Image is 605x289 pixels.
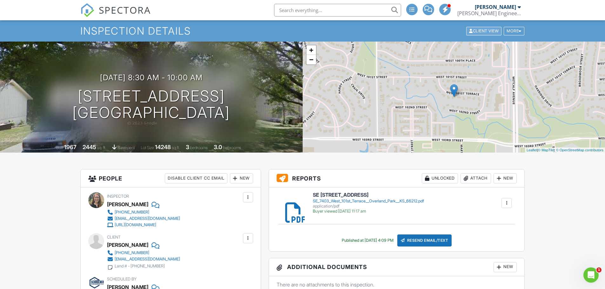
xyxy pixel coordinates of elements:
[80,3,94,17] img: The Best Home Inspection Software - Spectora
[107,222,180,228] a: [URL][DOMAIN_NAME]
[494,173,517,183] div: New
[115,222,156,227] div: [URL][DOMAIN_NAME]
[107,215,180,222] a: [EMAIL_ADDRESS][DOMAIN_NAME]
[107,209,180,215] a: [PHONE_NUMBER]
[107,194,129,199] span: Inspector
[397,234,452,246] div: Resend Email/Text
[475,4,516,10] div: [PERSON_NAME]
[527,148,537,152] a: Leaflet
[313,199,424,204] div: SE_7403_West_101st_Terrace__Overland_Park__KS_66212.pdf
[107,240,148,250] div: [PERSON_NAME]
[504,27,524,35] div: More
[313,204,424,209] div: application/pdf
[115,257,180,262] div: [EMAIL_ADDRESS][DOMAIN_NAME]
[107,256,180,262] a: [EMAIL_ADDRESS][DOMAIN_NAME]
[313,192,424,213] a: SE [STREET_ADDRESS] SE_7403_West_101st_Terrace__Overland_Park__KS_66212.pdf application/pdf Buyer...
[83,144,96,150] div: 2445
[115,216,180,221] div: [EMAIL_ADDRESS][DOMAIN_NAME]
[313,209,424,214] div: Buyer viewed [DATE] 11:17 am
[596,267,602,273] span: 1
[186,144,189,150] div: 3
[155,144,171,150] div: 14248
[107,277,137,281] span: Scheduled By
[172,145,180,150] span: sq.ft.
[342,238,393,243] div: Published at [DATE] 4:09 PM
[100,73,203,82] h3: [DATE] 8:30 am - 10:00 am
[460,173,491,183] div: Attach
[230,173,253,183] div: New
[115,250,149,255] div: [PHONE_NUMBER]
[64,144,77,150] div: 1967
[556,148,603,152] a: © OpenStreetMap contributors
[306,55,316,64] a: Zoom out
[466,28,503,33] a: Client View
[118,145,135,150] span: basement
[494,262,517,272] div: New
[99,3,151,16] span: SPECTORA
[80,25,525,36] h1: Inspection Details
[80,9,151,22] a: SPECTORA
[538,148,555,152] a: © MapTiler
[223,145,241,150] span: bathrooms
[190,145,208,150] span: bedrooms
[56,145,63,150] span: Built
[525,148,605,153] div: |
[269,169,525,187] h3: Reports
[313,192,424,198] h6: SE [STREET_ADDRESS]
[107,200,148,209] div: [PERSON_NAME]
[274,4,401,16] input: Search everything...
[107,235,121,240] span: Client
[107,250,180,256] a: [PHONE_NUMBER]
[141,145,154,150] span: Lot Size
[422,173,458,183] div: Unlocked
[115,264,165,269] div: Land # - [PHONE_NUMBER]
[583,267,599,283] iframe: Intercom live chat
[72,88,230,122] h1: [STREET_ADDRESS] [GEOGRAPHIC_DATA]
[306,45,316,55] a: Zoom in
[115,210,149,215] div: [PHONE_NUMBER]
[457,10,521,16] div: Schroeder Engineering, LLC
[97,145,106,150] span: sq. ft.
[81,169,261,187] h3: People
[466,27,501,35] div: Client View
[214,144,222,150] div: 3.0
[269,258,525,276] h3: Additional Documents
[165,173,227,183] div: Disable Client CC Email
[277,281,517,288] p: There are no attachments to this inspection.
